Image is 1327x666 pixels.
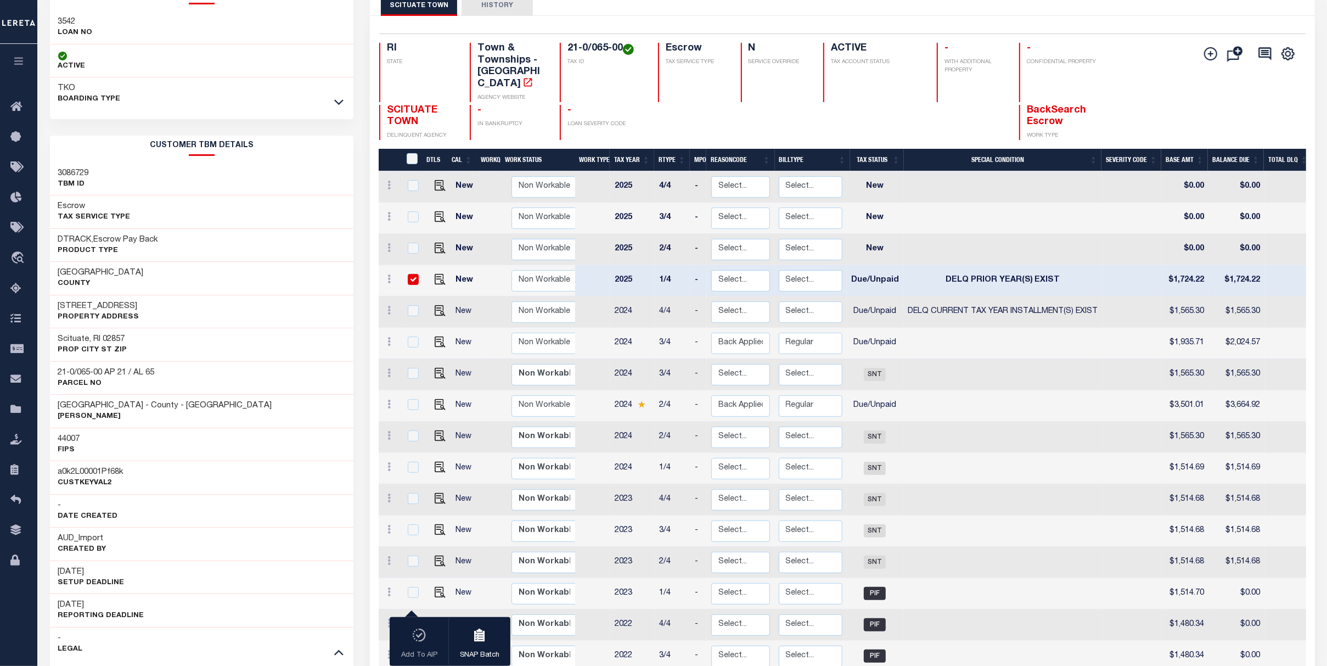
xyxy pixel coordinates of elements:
span: DELQ PRIOR YEAR(S) EXIST [946,276,1060,284]
p: Property Address [58,312,139,323]
td: 2024 [610,453,655,484]
td: $0.00 [1209,609,1265,641]
span: BackSearch Escrow [1027,105,1086,127]
h3: [STREET_ADDRESS] [58,301,139,312]
span: DELQ CURRENT TAX YEAR INSTALLMENT(S) EXIST [908,307,1098,315]
td: New [451,171,482,203]
td: - [690,359,707,390]
td: New [451,422,482,453]
td: - [690,234,707,265]
span: SNT [864,430,886,444]
h3: Escrow [58,201,131,212]
p: Reporting Deadline [58,611,144,622]
span: SCITUATE TOWN [387,105,437,127]
th: CAL: activate to sort column ascending [447,149,476,171]
td: 4/4 [655,609,690,641]
td: 4/4 [655,484,690,516]
td: $1,565.30 [1162,422,1209,453]
td: 3/4 [655,203,690,234]
td: 2023 [610,516,655,547]
p: ACTIVE [58,61,86,72]
p: TAX ACCOUNT STATUS [831,58,924,66]
td: - [690,547,707,578]
h3: [GEOGRAPHIC_DATA] [58,267,144,278]
td: $1,514.69 [1209,453,1265,484]
td: $0.00 [1162,234,1209,265]
td: 1/4 [655,265,690,296]
h3: - [58,500,118,511]
td: 2/4 [655,390,690,422]
th: Tax Status: activate to sort column ascending [850,149,904,171]
span: PIF [864,650,886,663]
td: $1,724.22 [1209,265,1265,296]
td: - [690,390,707,422]
p: STATE [387,58,457,66]
td: 3/4 [655,328,690,359]
td: - [690,203,707,234]
th: MPO [690,149,706,171]
td: $1,565.30 [1162,359,1209,390]
td: - [690,578,707,609]
td: $1,514.70 [1162,578,1209,609]
td: - [690,328,707,359]
td: New [451,547,482,578]
th: Total DLQ: activate to sort column ascending [1264,149,1312,171]
img: Star.svg [638,401,645,408]
td: New [451,516,482,547]
td: 2023 [610,578,655,609]
td: Due/Unpaid [847,390,903,422]
h3: [GEOGRAPHIC_DATA] - County - [GEOGRAPHIC_DATA] [58,400,272,411]
td: - [690,296,707,328]
td: 2024 [610,422,655,453]
span: SNT [864,556,886,569]
td: New [847,234,903,265]
td: - [690,265,707,296]
td: - [690,609,707,641]
td: 2025 [610,171,655,203]
td: New [451,328,482,359]
td: $0.00 [1209,171,1265,203]
td: Due/Unpaid [847,328,903,359]
p: SERVICE OVERRIDE [749,58,811,66]
th: DTLS [422,149,447,171]
p: Date Created [58,511,118,522]
span: SNT [864,368,886,381]
td: $1,480.34 [1162,609,1209,641]
td: New [451,578,482,609]
p: Created By [58,544,106,555]
th: Work Type [575,149,610,171]
th: Tax Year: activate to sort column ascending [610,149,654,171]
td: $1,565.30 [1209,422,1265,453]
h3: [DATE] [58,567,125,578]
td: 3/4 [655,516,690,547]
td: 2/4 [655,547,690,578]
td: New [847,203,903,234]
p: CONFIDENTIAL PROPERTY [1027,58,1097,66]
th: Base Amt: activate to sort column ascending [1161,149,1208,171]
h3: - [58,633,83,644]
td: $0.00 [1162,171,1209,203]
span: - [944,43,948,53]
span: - [1027,43,1031,53]
p: Product Type [58,245,159,256]
td: $2,024.57 [1209,328,1265,359]
td: $1,565.30 [1209,296,1265,328]
td: $1,935.71 [1162,328,1209,359]
p: Legal [58,644,83,655]
td: 3/4 [655,359,690,390]
th: RType: activate to sort column ascending [654,149,690,171]
td: $1,514.68 [1162,484,1209,516]
td: $1,565.30 [1162,296,1209,328]
td: New [451,390,482,422]
p: [PERSON_NAME] [58,411,272,422]
td: 2024 [610,296,655,328]
td: 1/4 [655,578,690,609]
h4: RI [387,43,457,55]
td: $1,514.68 [1209,484,1265,516]
th: Work Status [501,149,575,171]
p: TBM ID [58,179,89,190]
span: PIF [864,618,886,631]
td: Due/Unpaid [847,296,903,328]
td: $1,724.22 [1162,265,1209,296]
i: travel_explore [10,251,28,266]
